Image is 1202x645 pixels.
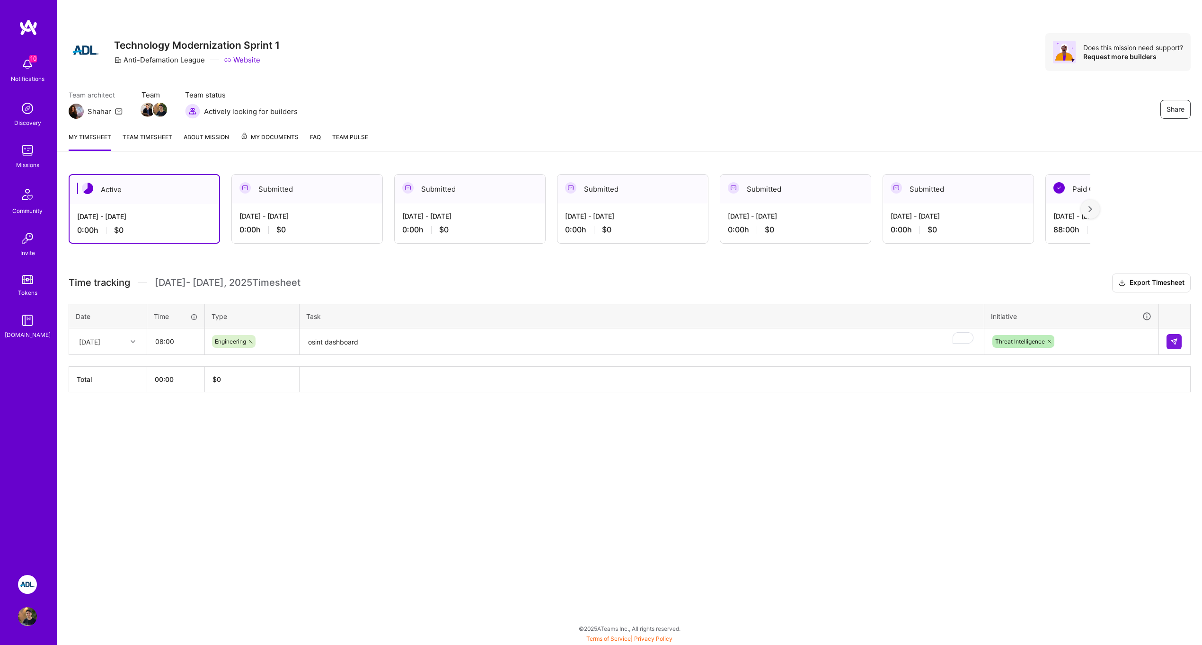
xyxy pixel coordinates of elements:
img: Team Member Avatar [141,103,155,117]
div: © 2025 ATeams Inc., All rights reserved. [57,617,1202,640]
span: [DATE] - [DATE] , 2025 Timesheet [155,277,300,289]
div: Request more builders [1083,52,1183,61]
div: 0:00 h [565,225,700,235]
h3: Technology Modernization Sprint 1 [114,39,280,51]
a: About Mission [184,132,229,151]
div: Initiative [991,311,1152,322]
span: Share [1167,105,1184,114]
img: Team Architect [69,104,84,119]
div: [DATE] - [DATE] [565,211,700,221]
a: Privacy Policy [634,635,672,642]
span: | [586,635,672,642]
div: [DOMAIN_NAME] [5,330,51,340]
span: 10 [29,55,37,62]
div: [DATE] - [DATE] [1053,211,1189,221]
th: Task [300,304,984,328]
img: discovery [18,99,37,118]
div: 0:00 h [402,225,538,235]
img: tokens [22,275,33,284]
img: Submitted [565,182,576,194]
div: Submitted [395,175,545,203]
div: [DATE] - [DATE] [239,211,375,221]
a: Terms of Service [586,635,631,642]
span: $0 [602,225,611,235]
div: [DATE] - [DATE] [77,212,212,221]
th: Type [205,304,300,328]
th: 00:00 [147,367,205,392]
div: 0:00 h [728,225,863,235]
input: HH:MM [148,329,204,354]
div: Notifications [11,74,44,84]
img: Submitted [239,182,251,194]
i: icon Mail [115,107,123,115]
div: [DATE] - [DATE] [402,211,538,221]
span: $0 [439,225,449,235]
div: Submitted [232,175,382,203]
img: Submitted [728,182,739,194]
div: null [1167,334,1183,349]
i: icon Chevron [131,339,135,344]
span: My Documents [240,132,299,142]
div: [DATE] [79,336,100,346]
div: Anti-Defamation League [114,55,205,65]
img: guide book [18,311,37,330]
button: Export Timesheet [1112,274,1191,292]
div: Time [154,311,198,321]
div: [DATE] - [DATE] [891,211,1026,221]
div: Submitted [720,175,871,203]
span: Team Pulse [332,133,368,141]
img: Paid Out [1053,182,1065,194]
div: 0:00 h [891,225,1026,235]
div: Shahar [88,106,111,116]
img: Submit [1170,338,1178,345]
a: Team timesheet [123,132,172,151]
span: $0 [276,225,286,235]
img: Actively looking for builders [185,104,200,119]
th: Date [69,304,147,328]
div: 0:00 h [77,225,212,235]
span: Time tracking [69,277,130,289]
img: Invite [18,229,37,248]
span: Team [141,90,166,100]
img: Active [82,183,93,194]
a: My timesheet [69,132,111,151]
img: Company Logo [69,33,103,67]
div: [DATE] - [DATE] [728,211,863,221]
div: 0:00 h [239,225,375,235]
span: $0 [765,225,774,235]
img: right [1088,206,1092,212]
span: $0 [928,225,937,235]
img: Avatar [1053,41,1076,63]
img: Submitted [402,182,414,194]
img: logo [19,19,38,36]
i: icon CompanyGray [114,56,122,64]
div: Does this mission need support? [1083,43,1183,52]
span: Threat Intelligence [995,338,1045,345]
div: Submitted [883,175,1034,203]
a: FAQ [310,132,321,151]
img: Community [16,183,39,206]
div: Discovery [14,118,41,128]
div: Missions [16,160,39,170]
img: bell [18,55,37,74]
div: Invite [20,248,35,258]
img: ADL: Technology Modernization Sprint 1 [18,575,37,594]
th: Total [69,367,147,392]
span: $0 [114,225,124,235]
a: Website [224,55,260,65]
span: Team status [185,90,298,100]
span: Actively looking for builders [204,106,298,116]
span: Team architect [69,90,123,100]
div: Community [12,206,43,216]
img: Submitted [891,182,902,194]
div: Paid Out [1046,175,1196,203]
img: Team Member Avatar [153,103,167,117]
i: icon Download [1118,278,1126,288]
span: $ 0 [212,375,221,383]
div: 88:00 h [1053,225,1189,235]
span: Engineering [215,338,246,345]
textarea: To enrich screen reader interactions, please activate Accessibility in Grammarly extension settings [300,329,983,354]
div: Tokens [18,288,37,298]
div: Submitted [557,175,708,203]
div: Active [70,175,219,204]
